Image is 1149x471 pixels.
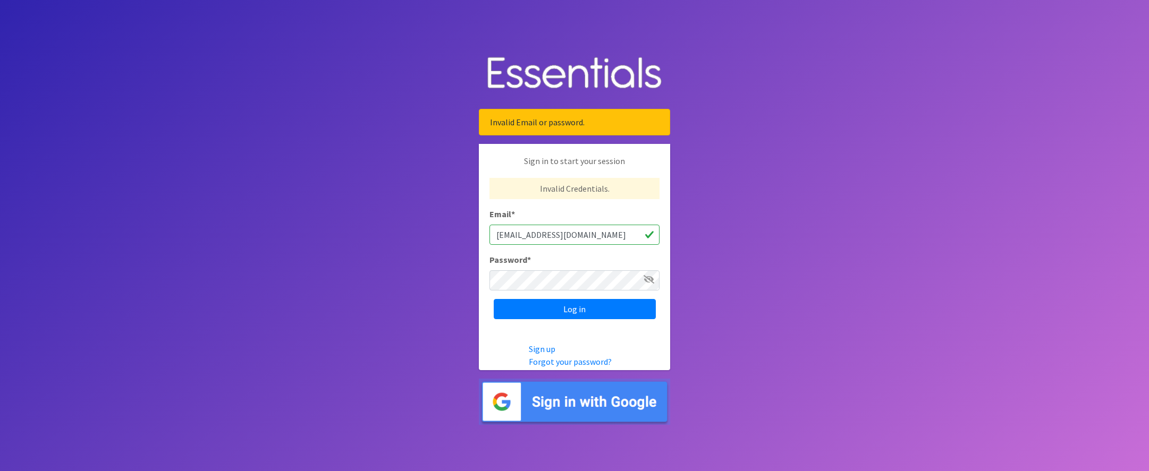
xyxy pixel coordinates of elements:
p: Sign in to start your session [489,155,660,178]
label: Email [489,208,515,220]
img: Sign in with Google [479,379,670,425]
input: Log in [494,299,656,319]
img: Human Essentials [479,46,670,101]
abbr: required [527,254,531,265]
abbr: required [511,209,515,219]
p: Invalid Credentials. [489,178,660,199]
div: Invalid Email or password. [479,109,670,135]
a: Forgot your password? [529,356,612,367]
label: Password [489,253,531,266]
a: Sign up [529,344,555,354]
